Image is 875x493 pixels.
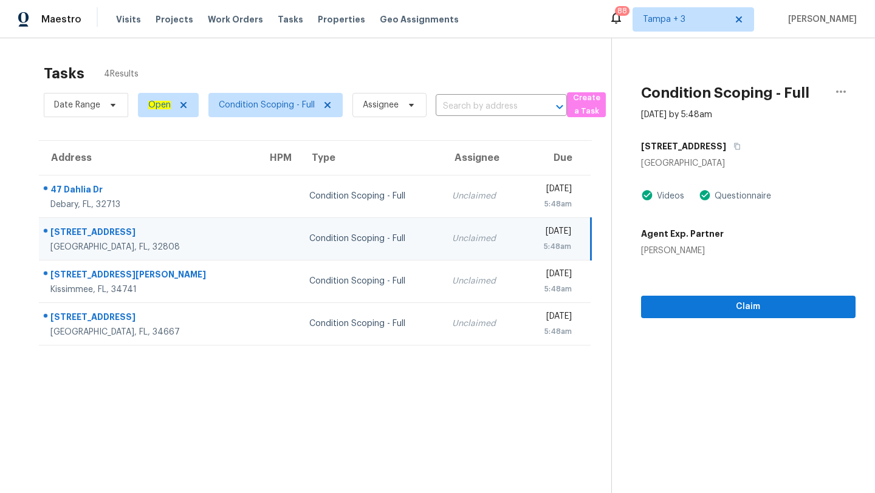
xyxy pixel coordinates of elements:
[641,189,653,202] img: Artifact Present Icon
[699,189,711,202] img: Artifact Present Icon
[116,13,141,25] span: Visits
[641,109,712,121] div: [DATE] by 5:48am
[309,275,433,287] div: Condition Scoping - Full
[452,275,511,287] div: Unclaimed
[452,318,511,330] div: Unclaimed
[278,15,303,24] span: Tasks
[300,141,442,175] th: Type
[50,199,248,211] div: Debary, FL, 32713
[530,268,572,283] div: [DATE]
[219,99,315,111] span: Condition Scoping - Full
[711,190,771,202] div: Questionnaire
[44,67,84,80] h2: Tasks
[104,68,139,80] span: 4 Results
[50,284,248,296] div: Kissimmee, FL, 34741
[309,233,433,245] div: Condition Scoping - Full
[617,5,627,17] div: 88
[641,296,856,318] button: Claim
[641,140,726,152] h5: [STREET_ADDRESS]
[318,13,365,25] span: Properties
[551,98,568,115] button: Open
[573,91,600,119] span: Create a Task
[530,283,572,295] div: 5:48am
[653,190,684,202] div: Videos
[41,13,81,25] span: Maestro
[521,141,591,175] th: Due
[641,87,809,99] h2: Condition Scoping - Full
[54,99,100,111] span: Date Range
[50,226,248,241] div: [STREET_ADDRESS]
[50,183,248,199] div: 47 Dahlia Dr
[643,13,726,25] span: Tampa + 3
[380,13,459,25] span: Geo Assignments
[530,225,571,240] div: [DATE]
[530,240,571,253] div: 5:48am
[309,318,433,330] div: Condition Scoping - Full
[530,325,572,338] div: 5:48am
[641,228,724,240] h5: Agent Exp. Partner
[50,311,248,326] div: [STREET_ADDRESS]
[50,241,248,253] div: [GEOGRAPHIC_DATA], FL, 32808
[641,245,724,257] div: [PERSON_NAME]
[258,141,300,175] th: HPM
[436,97,533,116] input: Search by address
[530,183,572,198] div: [DATE]
[530,198,572,210] div: 5:48am
[50,326,248,338] div: [GEOGRAPHIC_DATA], FL, 34667
[156,13,193,25] span: Projects
[363,99,399,111] span: Assignee
[208,13,263,25] span: Work Orders
[50,268,248,284] div: [STREET_ADDRESS][PERSON_NAME]
[567,92,606,117] button: Create a Task
[442,141,521,175] th: Assignee
[39,141,258,175] th: Address
[641,157,856,169] div: [GEOGRAPHIC_DATA]
[530,310,572,325] div: [DATE]
[452,233,511,245] div: Unclaimed
[452,190,511,202] div: Unclaimed
[309,190,433,202] div: Condition Scoping - Full
[148,101,171,109] ah_el_jm_1744035306855: Open
[651,299,846,314] span: Claim
[783,13,857,25] span: [PERSON_NAME]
